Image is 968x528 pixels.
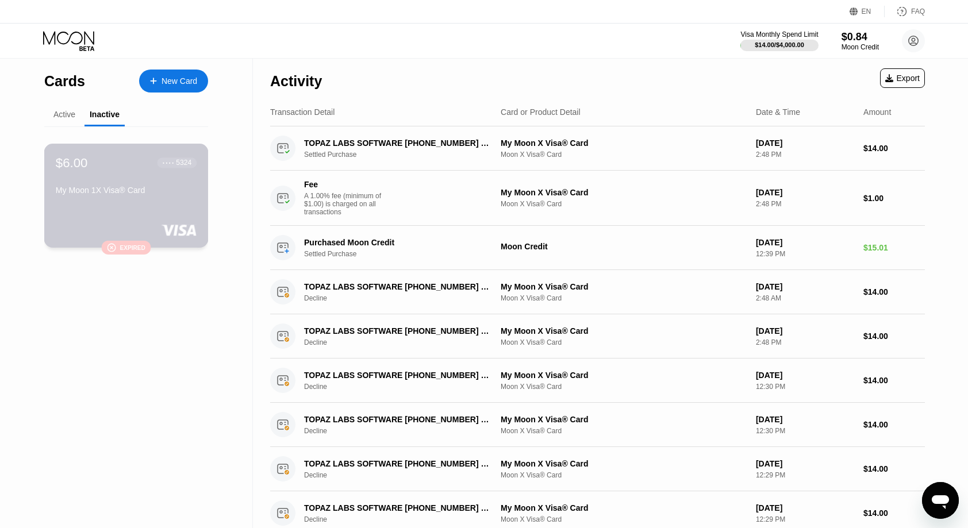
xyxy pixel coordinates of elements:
[304,503,489,512] div: TOPAZ LABS SOFTWARE [PHONE_NUMBER] US
[863,464,925,473] div: $14.00
[756,138,854,148] div: [DATE]
[501,151,747,159] div: Moon X Visa® Card
[863,420,925,429] div: $14.00
[304,151,504,159] div: Settled Purchase
[304,250,504,258] div: Settled Purchase
[740,30,818,38] div: Visa Monthly Spend Limit
[501,427,747,435] div: Moon X Visa® Card
[756,427,854,435] div: 12:30 PM
[56,155,88,170] div: $6.00
[756,282,854,291] div: [DATE]
[863,243,925,252] div: $15.01
[304,238,489,247] div: Purchased Moon Credit
[501,326,747,336] div: My Moon X Visa® Card
[501,200,747,208] div: Moon X Visa® Card
[756,188,854,197] div: [DATE]
[270,314,925,359] div: TOPAZ LABS SOFTWARE [PHONE_NUMBER] USDeclineMy Moon X Visa® CardMoon X Visa® Card[DATE]2:48 PM$14.00
[501,471,747,479] div: Moon X Visa® Card
[740,30,818,51] div: Visa Monthly Spend Limit$14.00/$4,000.00
[756,338,854,346] div: 2:48 PM
[756,238,854,247] div: [DATE]
[304,371,489,380] div: TOPAZ LABS SOFTWARE [PHONE_NUMBER] US
[304,383,504,391] div: Decline
[756,515,854,523] div: 12:29 PM
[756,459,854,468] div: [DATE]
[501,371,747,380] div: My Moon X Visa® Card
[756,471,854,479] div: 12:29 PM
[501,188,747,197] div: My Moon X Visa® Card
[304,294,504,302] div: Decline
[863,194,925,203] div: $1.00
[270,270,925,314] div: TOPAZ LABS SOFTWARE [PHONE_NUMBER] USDeclineMy Moon X Visa® CardMoon X Visa® Card[DATE]2:48 AM$14.00
[304,338,504,346] div: Decline
[162,76,197,86] div: New Card
[120,244,145,250] div: Expired
[501,138,747,148] div: My Moon X Visa® Card
[756,371,854,380] div: [DATE]
[756,326,854,336] div: [DATE]
[270,107,335,117] div: Transaction Detail
[863,287,925,296] div: $14.00
[270,226,925,270] div: Purchased Moon CreditSettled PurchaseMoon Credit[DATE]12:39 PM$15.01
[501,338,747,346] div: Moon X Visa® Card
[911,7,925,16] div: FAQ
[756,200,854,208] div: 2:48 PM
[842,43,879,51] div: Moon Credit
[270,447,925,491] div: TOPAZ LABS SOFTWARE [PHONE_NUMBER] USDeclineMy Moon X Visa® CardMoon X Visa® Card[DATE]12:29 PM$1...
[863,508,925,518] div: $14.00
[863,107,891,117] div: Amount
[862,7,871,16] div: EN
[501,459,747,468] div: My Moon X Visa® Card
[501,503,747,512] div: My Moon X Visa® Card
[880,68,925,88] div: Export
[756,151,854,159] div: 2:48 PM
[863,332,925,341] div: $14.00
[304,138,489,148] div: TOPAZ LABS SOFTWARE [PHONE_NUMBER] US
[304,459,489,468] div: TOPAZ LABS SOFTWARE [PHONE_NUMBER] US
[922,482,959,519] iframe: Кнопка запуска окна обмена сообщениями
[501,282,747,291] div: My Moon X Visa® Card
[304,471,504,479] div: Decline
[501,515,747,523] div: Moon X Visa® Card
[304,326,489,336] div: TOPAZ LABS SOFTWARE [PHONE_NUMBER] US
[756,107,800,117] div: Date & Time
[270,403,925,447] div: TOPAZ LABS SOFTWARE [PHONE_NUMBER] USDeclineMy Moon X Visa® CardMoon X Visa® Card[DATE]12:30 PM$1...
[850,6,885,17] div: EN
[90,110,120,119] div: Inactive
[756,383,854,391] div: 12:30 PM
[56,186,197,195] div: My Moon 1X Visa® Card
[863,376,925,385] div: $14.00
[163,161,174,164] div: ● ● ● ●
[501,383,747,391] div: Moon X Visa® Card
[53,110,75,119] div: Active
[756,250,854,258] div: 12:39 PM
[755,41,804,48] div: $14.00 / $4,000.00
[756,503,854,512] div: [DATE]
[44,73,85,90] div: Cards
[304,180,385,189] div: Fee
[863,144,925,153] div: $14.00
[176,159,191,167] div: 5324
[304,415,489,424] div: TOPAZ LABS SOFTWARE [PHONE_NUMBER] US
[756,294,854,302] div: 2:48 AM
[885,6,925,17] div: FAQ
[270,73,322,90] div: Activity
[304,192,390,216] div: A 1.00% fee (minimum of $1.00) is charged on all transactions
[304,515,504,523] div: Decline
[756,415,854,424] div: [DATE]
[270,359,925,403] div: TOPAZ LABS SOFTWARE [PHONE_NUMBER] USDeclineMy Moon X Visa® CardMoon X Visa® Card[DATE]12:30 PM$1...
[107,242,116,252] div: 
[842,31,879,51] div: $0.84Moon Credit
[501,242,747,251] div: Moon Credit
[501,107,581,117] div: Card or Product Detail
[45,144,208,247] div: $6.00● ● ● ●5324My Moon 1X Visa® CardExpired
[501,415,747,424] div: My Moon X Visa® Card
[304,427,504,435] div: Decline
[270,126,925,171] div: TOPAZ LABS SOFTWARE [PHONE_NUMBER] USSettled PurchaseMy Moon X Visa® CardMoon X Visa® Card[DATE]2...
[139,70,208,93] div: New Card
[885,74,920,83] div: Export
[842,31,879,43] div: $0.84
[501,294,747,302] div: Moon X Visa® Card
[270,171,925,226] div: FeeA 1.00% fee (minimum of $1.00) is charged on all transactionsMy Moon X Visa® CardMoon X Visa® ...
